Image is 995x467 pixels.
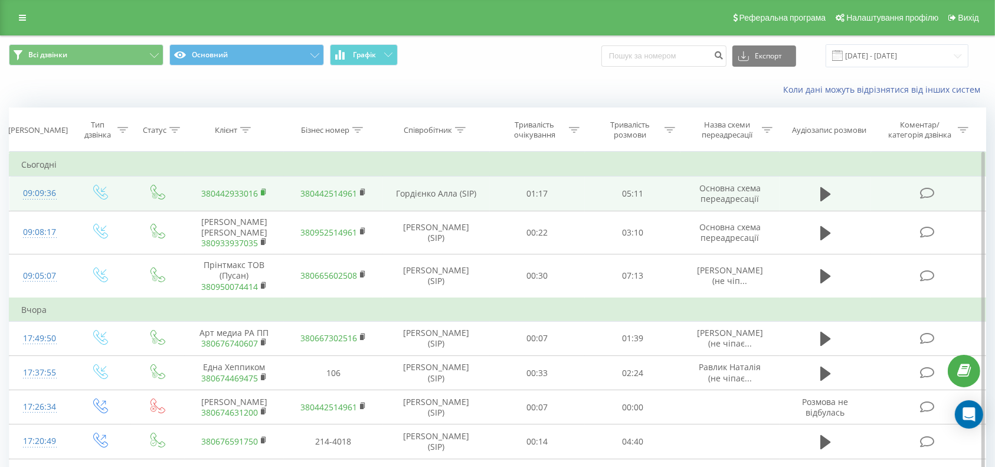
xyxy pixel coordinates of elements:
div: Співробітник [404,125,452,135]
td: Основна схема переадресації [680,177,780,211]
span: Реферальна програма [739,13,826,22]
a: 380674469475 [201,373,258,384]
td: [PERSON_NAME] (SIP) [383,390,490,424]
td: 106 [284,356,383,390]
td: Вчора [9,298,986,322]
td: Прінтмакс ТОВ (Пусан) [185,254,284,298]
div: Аудіозапис розмови [792,125,866,135]
td: 00:22 [490,211,585,254]
a: 380442933016 [201,188,258,199]
td: Основна схема переадресації [680,211,780,254]
td: 05:11 [585,177,680,211]
span: Равлик Наталія (не чіпає... [699,361,761,383]
div: 17:37:55 [21,361,58,384]
td: 00:07 [490,390,585,424]
input: Пошук за номером [601,45,726,67]
td: 00:07 [490,321,585,355]
div: Бізнес номер [301,125,349,135]
span: [PERSON_NAME] (не чіп... [697,264,763,286]
td: 03:10 [585,211,680,254]
td: [PERSON_NAME] (SIP) [383,321,490,355]
td: [PERSON_NAME] [PERSON_NAME] [185,211,284,254]
a: Коли дані можуть відрізнятися вiд інших систем [783,84,986,95]
div: 17:49:50 [21,327,58,350]
button: Основний [169,44,324,66]
td: Арт медиа РА ПП [185,321,284,355]
td: 07:13 [585,254,680,298]
div: Назва схеми переадресації [696,120,759,140]
td: Една Хеппиком [185,356,284,390]
td: Сьогодні [9,153,986,177]
a: 380676740607 [201,338,258,349]
td: 00:00 [585,390,680,424]
td: [PERSON_NAME] (SIP) [383,254,490,298]
a: 380950074414 [201,281,258,292]
span: Вихід [958,13,979,22]
td: 04:40 [585,424,680,459]
td: [PERSON_NAME] (SIP) [383,424,490,459]
td: 02:24 [585,356,680,390]
button: Графік [330,44,398,66]
span: [PERSON_NAME] (не чіпає... [697,327,763,349]
div: Тривалість розмови [598,120,662,140]
td: 01:17 [490,177,585,211]
div: 17:20:49 [21,430,58,453]
div: Статус [143,125,166,135]
button: Експорт [732,45,796,67]
div: Коментар/категорія дзвінка [886,120,955,140]
span: Розмова не відбулась [803,396,849,418]
button: Всі дзвінки [9,44,163,66]
a: 380952514961 [300,227,357,238]
td: 01:39 [585,321,680,355]
a: 380665602508 [300,270,357,281]
div: [PERSON_NAME] [8,125,68,135]
span: Всі дзвінки [28,50,67,60]
div: 09:08:17 [21,221,58,244]
td: 214-4018 [284,424,383,459]
div: Тип дзвінка [81,120,114,140]
div: 17:26:34 [21,396,58,419]
a: 380933937035 [201,237,258,249]
td: [PERSON_NAME] [185,390,284,424]
div: Тривалість очікування [503,120,566,140]
td: 00:33 [490,356,585,390]
td: 00:30 [490,254,585,298]
div: 09:09:36 [21,182,58,205]
span: Налаштування профілю [846,13,938,22]
a: 380442514961 [300,188,357,199]
div: Клієнт [215,125,237,135]
div: Open Intercom Messenger [955,400,983,429]
span: Графік [353,51,376,59]
a: 380674631200 [201,407,258,418]
td: [PERSON_NAME] (SIP) [383,211,490,254]
a: 380667302516 [300,332,357,344]
a: 380676591750 [201,436,258,447]
div: 09:05:07 [21,264,58,288]
a: 380442514961 [300,401,357,413]
td: 00:14 [490,424,585,459]
td: Гордієнко Алла (SIP) [383,177,490,211]
td: [PERSON_NAME] (SIP) [383,356,490,390]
